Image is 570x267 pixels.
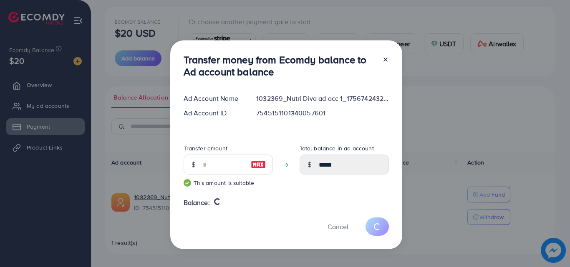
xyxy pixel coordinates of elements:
div: Ad Account ID [177,108,250,118]
div: Ad Account Name [177,94,250,103]
span: Balance: [184,198,210,207]
h3: Transfer money from Ecomdy balance to Ad account balance [184,54,376,78]
img: image [251,160,266,170]
div: 1032369_Nutri Diva ad acc 1_1756742432079 [250,94,395,103]
small: This amount is suitable [184,179,273,187]
label: Total balance in ad account [300,144,374,152]
span: Cancel [328,222,348,231]
img: guide [184,179,191,187]
button: Cancel [317,217,359,235]
label: Transfer amount [184,144,227,152]
div: 7545151101340057601 [250,108,395,118]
